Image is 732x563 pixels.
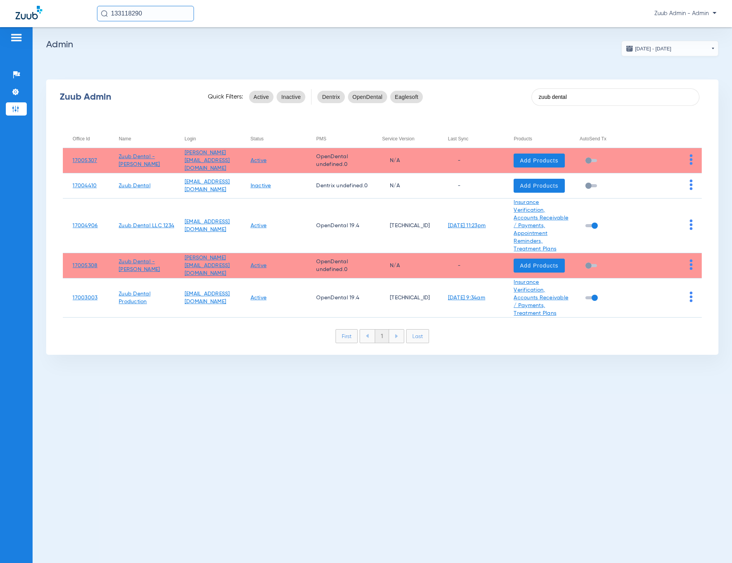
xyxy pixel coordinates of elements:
img: group-dot-blue.svg [690,259,692,270]
a: Active [251,263,267,268]
img: arrow-right-blue.svg [395,334,398,338]
div: Products [514,135,570,143]
a: 17003003 [73,295,97,300]
div: Name [119,135,175,143]
a: 17005308 [73,263,97,268]
a: [EMAIL_ADDRESS][DOMAIN_NAME] [185,179,230,192]
a: Zuub Dental - [PERSON_NAME] [119,154,160,167]
a: Zuub Dental Production [119,291,151,304]
span: Zuub Admin - Admin [654,10,716,17]
span: OpenDental [353,93,382,101]
a: [EMAIL_ADDRESS][DOMAIN_NAME] [185,219,230,232]
img: Zuub Logo [16,6,42,19]
span: Add Products [520,262,558,269]
span: Eaglesoft [395,93,419,101]
div: Status [251,135,264,143]
div: Last Sync [448,135,469,143]
span: - [448,263,460,268]
td: OpenDental undefined.0 [306,148,372,173]
div: Status [251,135,307,143]
a: Active [251,158,267,163]
div: Last Sync [448,135,504,143]
li: Last [406,329,429,343]
td: OpenDental 19.4 [306,199,372,253]
button: Add Products [514,179,564,193]
div: Products [514,135,532,143]
span: Inactive [281,93,301,101]
td: N/A [372,148,438,173]
img: group-dot-blue.svg [690,292,692,302]
a: 17004906 [73,223,98,228]
td: N/A [372,253,438,278]
div: Office Id [73,135,90,143]
div: AutoSend Tx [580,135,636,143]
button: Add Products [514,259,564,273]
span: Active [254,93,269,101]
a: 17004410 [73,183,97,188]
button: Add Products [514,154,564,168]
span: - [448,183,460,188]
div: Login [185,135,241,143]
span: Add Products [520,182,558,190]
img: group-dot-blue.svg [690,154,692,165]
img: arrow-left-blue.svg [366,334,369,338]
a: [DATE] 9:34am [448,295,485,300]
td: Dentrix undefined.0 [306,173,372,199]
a: Insurance Verification, Accounts Receivable / Payments, Treatment Plans [514,280,568,316]
a: [EMAIL_ADDRESS][DOMAIN_NAME] [185,291,230,304]
li: First [336,329,358,343]
td: [TECHNICAL_ID] [372,199,438,253]
a: [PERSON_NAME][EMAIL_ADDRESS][DOMAIN_NAME] [185,150,230,171]
span: Dentrix [322,93,340,101]
img: Search Icon [101,10,108,17]
img: hamburger-icon [10,33,22,42]
span: - [448,158,460,163]
td: N/A [372,173,438,199]
input: Search for patients [97,6,194,21]
div: AutoSend Tx [580,135,606,143]
a: [DATE] 11:23pm [448,223,486,228]
a: Active [251,223,267,228]
a: Inactive [251,183,271,188]
iframe: Chat Widget [693,526,732,563]
input: SEARCH office ID, email, name [531,88,699,106]
a: 17005307 [73,158,97,163]
td: [TECHNICAL_ID] [372,278,438,318]
div: Login [185,135,196,143]
span: Add Products [520,157,558,164]
div: PMS [316,135,372,143]
img: date.svg [626,45,633,52]
button: [DATE] - [DATE] [621,41,718,56]
a: Zuub Dental - [PERSON_NAME] [119,259,160,272]
a: Insurance Verification, Accounts Receivable / Payments, Appointment Reminders, Treatment Plans [514,200,568,252]
span: Quick Filters: [208,93,243,101]
div: Service Version [382,135,414,143]
div: Name [119,135,131,143]
mat-chip-listbox: pms-filters [317,89,423,105]
li: 1 [375,330,389,343]
div: Zuub Admin [60,93,194,101]
td: OpenDental undefined.0 [306,253,372,278]
td: OpenDental 19.4 [306,278,372,318]
div: PMS [316,135,326,143]
a: Zuub Dental [119,183,151,188]
a: Zuub Dental LLC 1234 [119,223,174,228]
a: Active [251,295,267,300]
mat-chip-listbox: status-filters [249,89,306,105]
h2: Admin [46,41,718,48]
a: [PERSON_NAME][EMAIL_ADDRESS][DOMAIN_NAME] [185,255,230,276]
img: group-dot-blue.svg [690,219,692,230]
div: Office Id [73,135,109,143]
img: group-dot-blue.svg [690,180,692,190]
div: Service Version [382,135,438,143]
